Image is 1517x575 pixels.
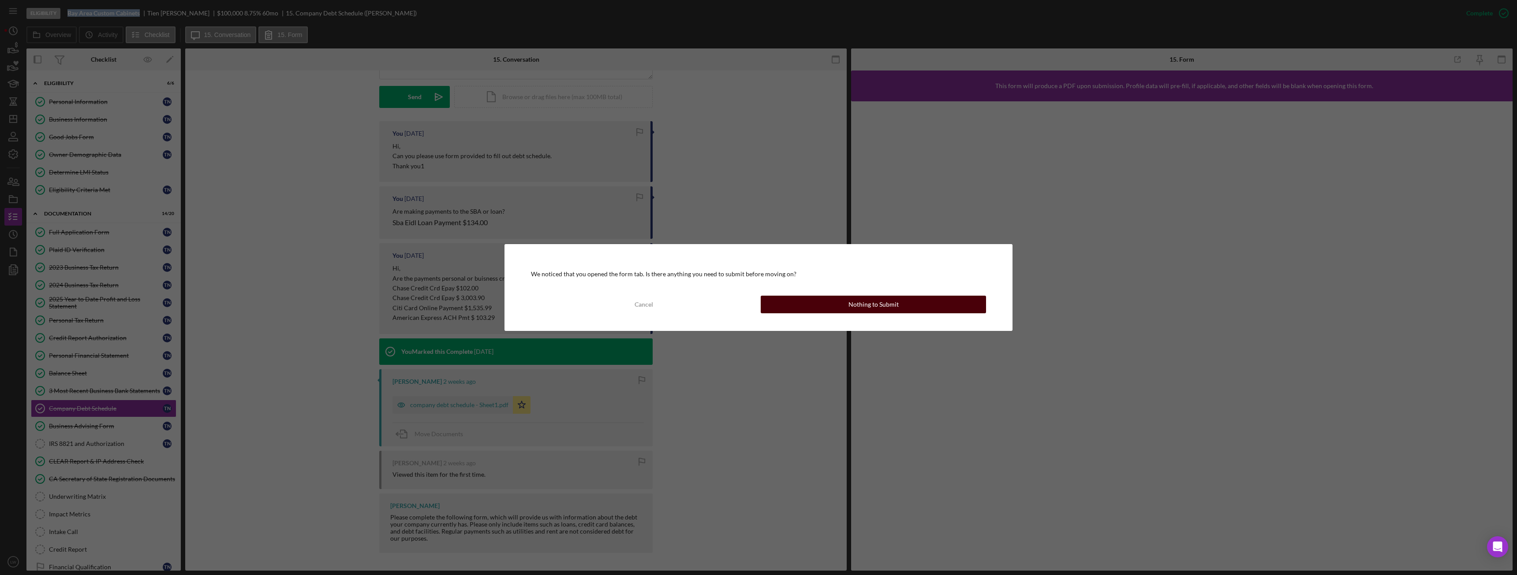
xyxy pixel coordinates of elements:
button: Nothing to Submit [761,296,986,313]
div: Nothing to Submit [848,296,899,313]
button: Cancel [531,296,756,313]
div: Cancel [635,296,653,313]
div: We noticed that you opened the form tab. Is there anything you need to submit before moving on? [531,271,986,278]
div: Open Intercom Messenger [1487,536,1508,557]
